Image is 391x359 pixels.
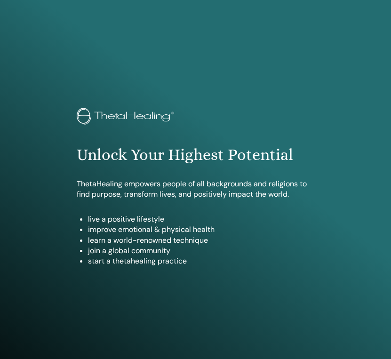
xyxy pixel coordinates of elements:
[88,246,314,256] li: join a global community
[88,214,314,224] li: live a positive lifestyle
[77,145,314,165] h1: Unlock Your Highest Potential
[88,224,314,235] li: improve emotional & physical health
[88,235,314,246] li: learn a world-renowned technique
[88,256,314,266] li: start a thetahealing practice
[77,179,314,200] p: ThetaHealing empowers people of all backgrounds and religions to find purpose, transform lives, a...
